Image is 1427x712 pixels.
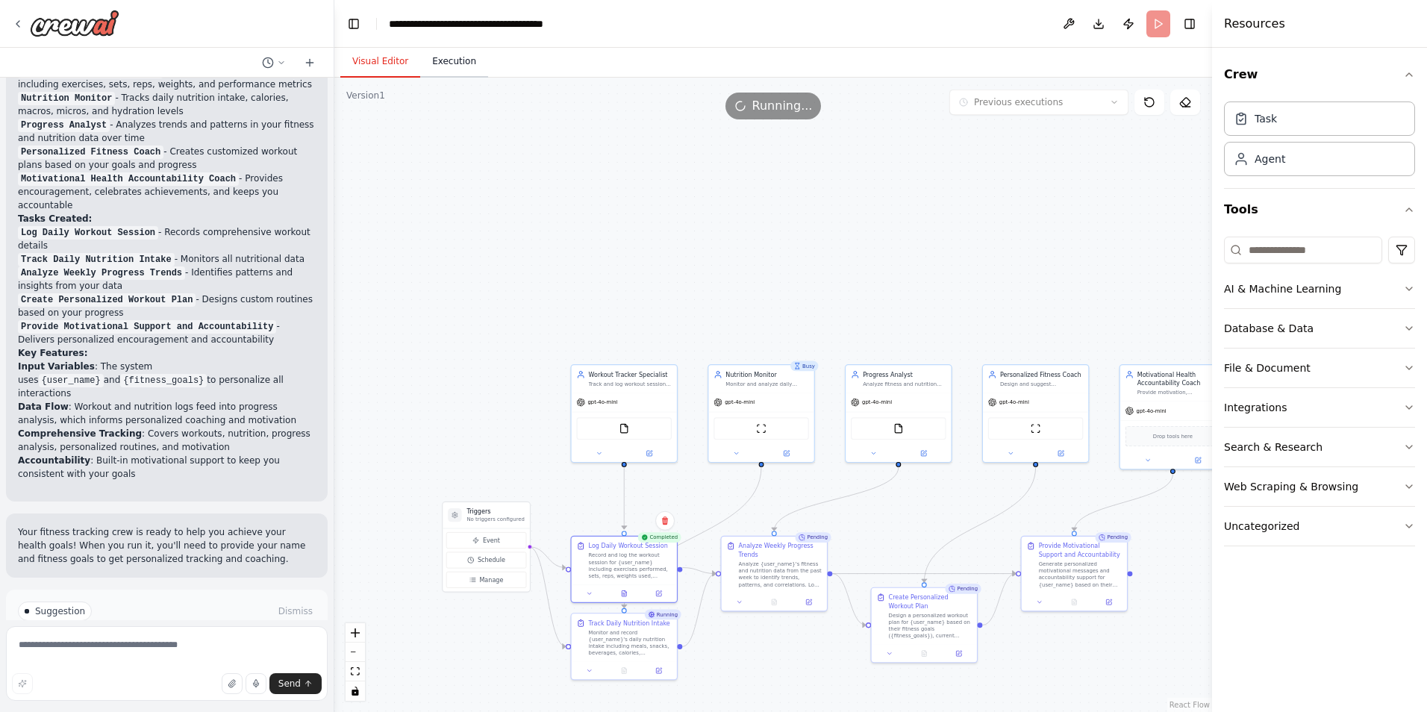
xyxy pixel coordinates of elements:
[794,597,823,608] button: Open in side panel
[18,361,95,372] strong: Input Variables
[18,320,276,334] code: Provide Motivational Support and Accountability
[18,455,90,466] strong: Accountability
[246,673,266,694] button: Click to speak your automation idea
[1224,15,1285,33] h4: Resources
[18,454,316,481] li: : Built-in motivational support to keep you consistent with your goals
[18,266,185,280] code: Analyze Weekly Progress Trends
[1224,321,1314,336] div: Database & Data
[944,649,973,659] button: Open in side panel
[1070,474,1178,531] g: Edge from 818b43a7-af12-41cc-84cc-f4e460c4731d to 4650c5c6-40a9-4bfd-8a8a-b196e07a632c
[18,400,316,427] li: : Workout and nutrition logs feed into progress analysis, which informs personalized coaching and...
[1039,542,1122,559] div: Provide Motivational Support and Accountability
[644,588,673,599] button: Open in side panel
[446,572,526,588] button: Manage
[889,593,972,610] div: Create Personalized Workout Plan
[862,399,892,406] span: gpt-4o-mini
[589,619,670,627] div: Track Daily Nutrition Intake
[644,666,673,676] button: Open in side panel
[863,381,946,387] div: Analyze fitness and nutrition data trends for {user_name} over time, identifying patterns, progre...
[832,569,1016,578] g: Edge from 116dc8f6-db84-4c54-867a-064f4922f140 to 4650c5c6-40a9-4bfd-8a8a-b196e07a632c
[466,508,524,516] h3: Triggers
[1224,309,1415,348] button: Database & Data
[18,64,316,91] li: - Logs detailed workout sessions including exercises, sets, reps, weights, and performance metrics
[18,427,316,454] li: : Covers workouts, nutrition, progress analysis, personalized routines, and motivation
[1137,389,1220,396] div: Provide motivation, encouragement, and accountability support for {user_name}'s health and fitnes...
[645,610,681,620] div: Running
[1153,432,1193,440] span: Drop tools here
[466,516,524,522] p: No triggers configured
[1137,407,1167,414] span: gpt-4o-mini
[346,662,365,681] button: fit view
[1039,560,1122,588] div: Generate personalized motivational messages and accountability support for {user_name} based on t...
[18,172,316,212] li: - Provides encouragement, celebrates achievements, and keeps you accountable
[18,226,158,240] code: Log Daily Workout Session
[682,563,716,578] g: Edge from 6cb1886b-49bb-4cd4-8c29-a19c8cf87640 to 116dc8f6-db84-4c54-867a-064f4922f140
[1224,189,1415,231] button: Tools
[18,360,316,400] li: : The system uses and to personalize all interactions
[725,370,808,378] div: Nutrition Monitor
[589,542,668,550] div: Log Daily Workout Session
[18,252,316,266] li: - Monitors all nutritional data
[1224,231,1415,558] div: Tools
[18,253,175,266] code: Track Daily Nutrition Intake
[18,91,316,118] li: - Tracks daily nutrition intake, calories, macros, micros, and hydration levels
[974,96,1063,108] span: Previous executions
[752,97,813,115] span: Running...
[18,213,92,224] strong: Tasks Created:
[18,293,316,319] li: - Designs custom routines based on your progress
[790,360,818,371] div: Busy
[1224,96,1415,188] div: Crew
[343,13,364,34] button: Hide left sidebar
[529,543,566,651] g: Edge from triggers to b2862b09-67db-457d-a3f3-adda80d5e488
[739,560,822,588] div: Analyze {user_name}'s fitness and nutrition data from the past week to identify trends, patterns,...
[762,449,811,459] button: Open in side panel
[949,90,1128,115] button: Previous executions
[12,673,33,694] button: Improve this prompt
[889,612,972,640] div: Design a personalized workout plan for {user_name} based on their fitness goals ({fitness_goals})...
[920,467,1040,582] g: Edge from 413e15d0-6a67-4625-8082-c3577765e2ca to a42ef7a8-beb5-4cdd-b362-10ead9a9b0a5
[298,54,322,72] button: Start a new chat
[720,536,828,612] div: PendingAnalyze Weekly Progress TrendsAnalyze {user_name}'s fitness and nutrition data from the pa...
[269,673,322,694] button: Send
[1224,467,1415,506] button: Web Scraping & Browsing
[1021,536,1128,612] div: PendingProvide Motivational Support and AccountabilityGenerate personalized motivational messages...
[756,423,766,434] img: ScrapeWebsiteTool
[1224,281,1341,296] div: AI & Machine Learning
[1255,152,1285,166] div: Agent
[1094,597,1123,608] button: Open in side panel
[18,293,196,307] code: Create Personalized Workout Plan
[1224,400,1287,415] div: Integrations
[529,543,566,572] g: Edge from triggers to 6cb1886b-49bb-4cd4-8c29-a19c8cf87640
[587,399,617,406] span: gpt-4o-mini
[625,449,673,459] button: Open in side panel
[18,348,87,358] strong: Key Features:
[346,90,385,102] div: Version 1
[725,381,808,387] div: Monitor and analyze daily nutrition intake for {user_name}, tracking calories, macronutrients (pr...
[606,666,643,676] button: No output available
[479,575,503,584] span: Manage
[346,681,365,701] button: toggle interactivity
[899,449,948,459] button: Open in side panel
[39,374,104,387] code: {user_name}
[1224,440,1323,455] div: Search & Research
[420,46,488,78] button: Execution
[278,678,301,690] span: Send
[570,364,678,463] div: Workout Tracker SpecialistTrack and log workout sessions for {user_name}, recording exercise deta...
[1170,701,1210,709] a: React Flow attribution
[845,364,952,463] div: Progress AnalystAnalyze fitness and nutrition data trends for {user_name} over time, identifying ...
[1000,381,1083,387] div: Design and suggest personalized workout routines and fitness plans for {user_name} based on their...
[620,467,766,608] g: Edge from 556d635f-df15-4daa-9adc-ea589cba3593 to b2862b09-67db-457d-a3f3-adda80d5e488
[446,532,526,549] button: Event
[18,145,316,172] li: - Creates customized workout plans based on your goals and progress
[18,146,163,159] code: Personalized Fitness Coach
[18,428,142,439] strong: Comprehensive Tracking
[795,532,831,543] div: Pending
[906,649,943,659] button: No output available
[446,552,526,569] button: Schedule
[870,587,978,663] div: PendingCreate Personalized Workout PlanDesign a personalized workout plan for {user_name} based o...
[1031,423,1041,434] img: ScrapeWebsiteTool
[570,613,678,680] div: RunningTrack Daily Nutrition IntakeMonitor and record {user_name}'s daily nutrition intake includ...
[1224,388,1415,427] button: Integrations
[340,46,420,78] button: Visual Editor
[832,569,866,629] g: Edge from 116dc8f6-db84-4c54-867a-064f4922f140 to a42ef7a8-beb5-4cdd-b362-10ead9a9b0a5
